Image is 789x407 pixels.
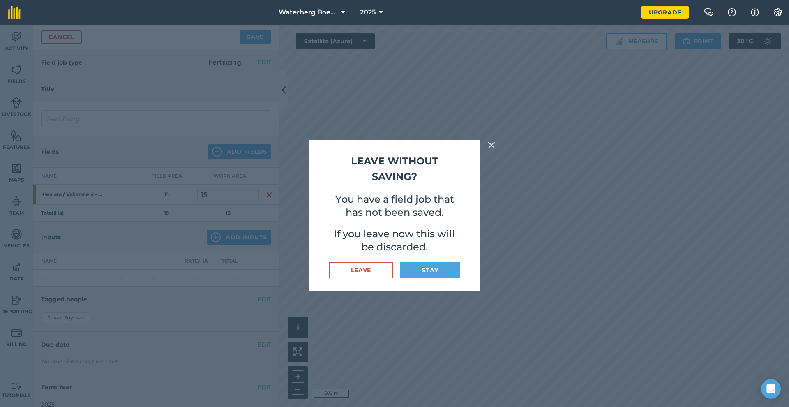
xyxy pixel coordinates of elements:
[704,8,714,16] img: Two speech bubbles overlapping with the left bubble in the forefront
[8,6,21,19] img: fieldmargin Logo
[773,8,783,16] img: A cog icon
[329,193,460,219] p: You have a field job that has not been saved.
[751,7,759,17] img: svg+xml;base64,PHN2ZyB4bWxucz0iaHR0cDovL3d3dy53My5vcmcvMjAwMC9zdmciIHdpZHRoPSIxNyIgaGVpZ2h0PSIxNy...
[727,8,737,16] img: A question mark icon
[279,7,338,17] span: Waterberg Boerdery
[488,140,495,150] img: svg+xml;base64,PHN2ZyB4bWxucz0iaHR0cDovL3d3dy53My5vcmcvMjAwMC9zdmciIHdpZHRoPSIyMiIgaGVpZ2h0PSIzMC...
[329,227,460,254] p: If you leave now this will be discarded.
[329,153,460,185] h2: Leave without saving?
[329,262,393,278] button: Leave
[400,262,460,278] button: Stay
[761,379,781,399] div: Open Intercom Messenger
[360,7,376,17] span: 2025
[641,6,689,19] a: Upgrade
